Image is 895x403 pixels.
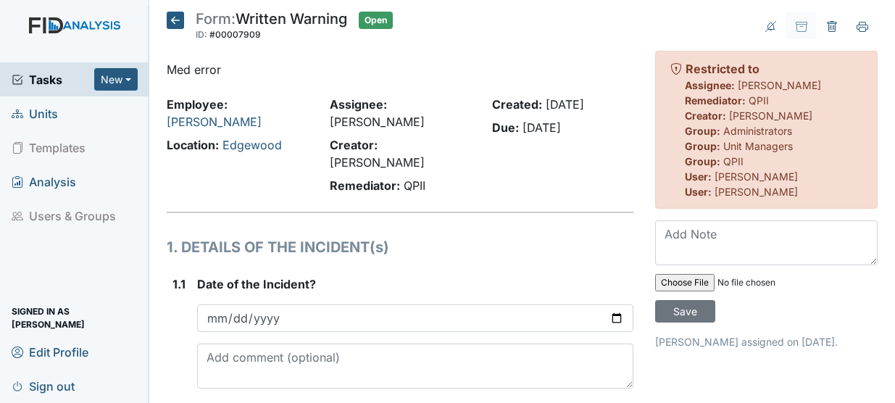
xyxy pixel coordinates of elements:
[12,307,138,329] span: Signed in as [PERSON_NAME]
[222,138,282,152] a: Edgewood
[655,300,715,323] input: Save
[172,275,186,293] label: 1.1
[729,109,812,122] span: [PERSON_NAME]
[12,170,76,193] span: Analysis
[330,97,387,112] strong: Assignee:
[330,155,425,170] span: [PERSON_NAME]
[94,68,138,91] button: New
[330,178,400,193] strong: Remediator:
[685,170,712,183] strong: User:
[715,170,798,183] span: [PERSON_NAME]
[723,155,744,167] span: QPII
[167,138,219,152] strong: Location:
[655,334,878,349] p: [PERSON_NAME] assigned on [DATE].
[723,125,792,137] span: Administrators
[685,125,720,137] strong: Group:
[12,341,88,363] span: Edit Profile
[12,375,75,397] span: Sign out
[12,71,94,88] a: Tasks
[685,109,726,122] strong: Creator:
[749,94,769,107] span: QPII
[715,186,798,198] span: [PERSON_NAME]
[723,140,793,152] span: Unit Managers
[330,138,378,152] strong: Creator:
[685,140,720,152] strong: Group:
[167,97,228,112] strong: Employee:
[196,29,207,40] span: ID:
[196,10,236,28] span: Form:
[492,97,542,112] strong: Created:
[167,236,633,258] h1: 1. DETAILS OF THE INCIDENT(s)
[167,61,633,78] p: Med error
[359,12,393,29] span: Open
[546,97,584,112] span: [DATE]
[738,79,821,91] span: [PERSON_NAME]
[167,115,262,129] a: [PERSON_NAME]
[685,94,746,107] strong: Remediator:
[686,62,759,76] strong: Restricted to
[523,120,561,135] span: [DATE]
[404,178,425,193] span: QPII
[330,115,425,129] span: [PERSON_NAME]
[12,102,58,125] span: Units
[685,155,720,167] strong: Group:
[492,120,519,135] strong: Due:
[209,29,261,40] span: #00007909
[685,79,735,91] strong: Assignee:
[685,186,712,198] strong: User:
[197,277,316,291] span: Date of the Incident?
[196,12,347,43] div: Written Warning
